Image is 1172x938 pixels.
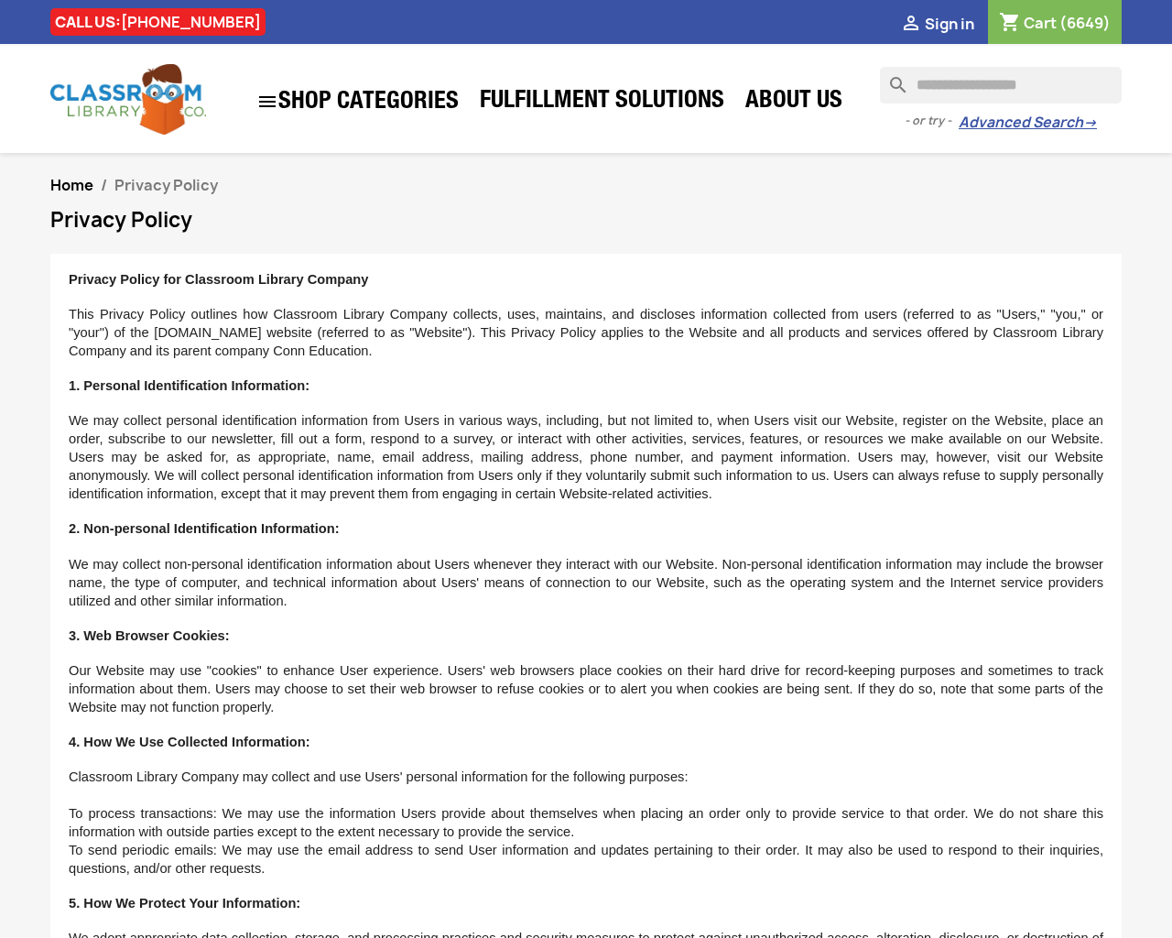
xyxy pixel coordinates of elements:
[880,67,902,89] i: search
[880,67,1122,104] input: Search
[736,84,852,121] a: About Us
[69,411,1103,503] p: We may collect personal identification information from Users in various ways, including, but not...
[905,112,959,130] span: - or try -
[114,175,218,195] span: Privacy Policy
[69,661,1103,716] p: Our Website may use "cookies" to enhance User experience. Users' web browsers place cookies on th...
[959,114,1097,132] a: Advanced Search→
[121,12,261,32] a: [PHONE_NUMBER]
[50,8,266,36] div: CALL US:
[50,64,206,135] img: Classroom Library Company
[900,14,974,34] a:  Sign in
[1083,114,1097,132] span: →
[900,14,922,36] i: 
[50,209,1122,231] h1: Privacy Policy
[256,91,278,113] i: 
[999,13,1021,35] i: shopping_cart
[69,305,1103,360] p: This Privacy Policy outlines how Classroom Library Company collects, uses, maintains, and disclos...
[69,555,1103,610] p: We may collect non-personal identification information about Users whenever they interact with ou...
[69,378,1103,393] h2: 1. Personal Identification Information:
[69,841,1103,878] p: To send periodic emails: We may use the email address to send User information and updates pertai...
[69,628,1103,643] h2: 3. Web Browser Cookies:
[1024,13,1057,33] span: Cart
[69,804,1103,841] p: To process transactions: We may use the information Users provide about themselves when placing a...
[69,768,1103,786] p: Classroom Library Company may collect and use Users' personal information for the following purpo...
[69,896,1103,911] h2: 5. How We Protect Your Information:
[69,735,1103,749] h2: 4. How We Use Collected Information:
[69,272,1103,287] h1: Privacy Policy for Classroom Library Company
[247,82,468,122] a: SHOP CATEGORIES
[50,175,93,195] a: Home
[471,84,733,121] a: Fulfillment Solutions
[925,14,974,34] span: Sign in
[999,13,1111,33] a: Shopping cart link containing 6649 product(s)
[1059,13,1111,33] span: (6649)
[69,521,1103,536] h2: 2. Non-personal Identification Information:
